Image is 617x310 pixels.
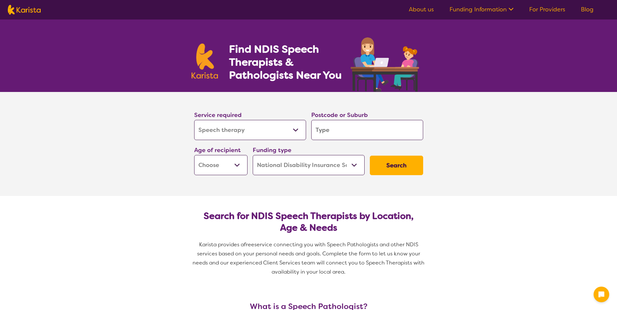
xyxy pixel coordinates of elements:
a: Funding Information [449,6,514,13]
img: speech-therapy [345,35,426,92]
h1: Find NDIS Speech Therapists & Pathologists Near You [229,43,349,82]
input: Type [311,120,423,140]
a: Blog [581,6,594,13]
label: Postcode or Suburb [311,111,368,119]
label: Service required [194,111,242,119]
button: Search [370,156,423,175]
img: Karista logo [8,5,41,15]
h2: Search for NDIS Speech Therapists by Location, Age & Needs [199,210,418,234]
label: Age of recipient [194,146,241,154]
span: Karista provides a [199,241,244,248]
a: For Providers [529,6,565,13]
span: service connecting you with Speech Pathologists and other NDIS services based on your personal ne... [193,241,426,275]
label: Funding type [253,146,291,154]
a: About us [409,6,434,13]
img: Karista logo [192,44,218,79]
span: free [244,241,254,248]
